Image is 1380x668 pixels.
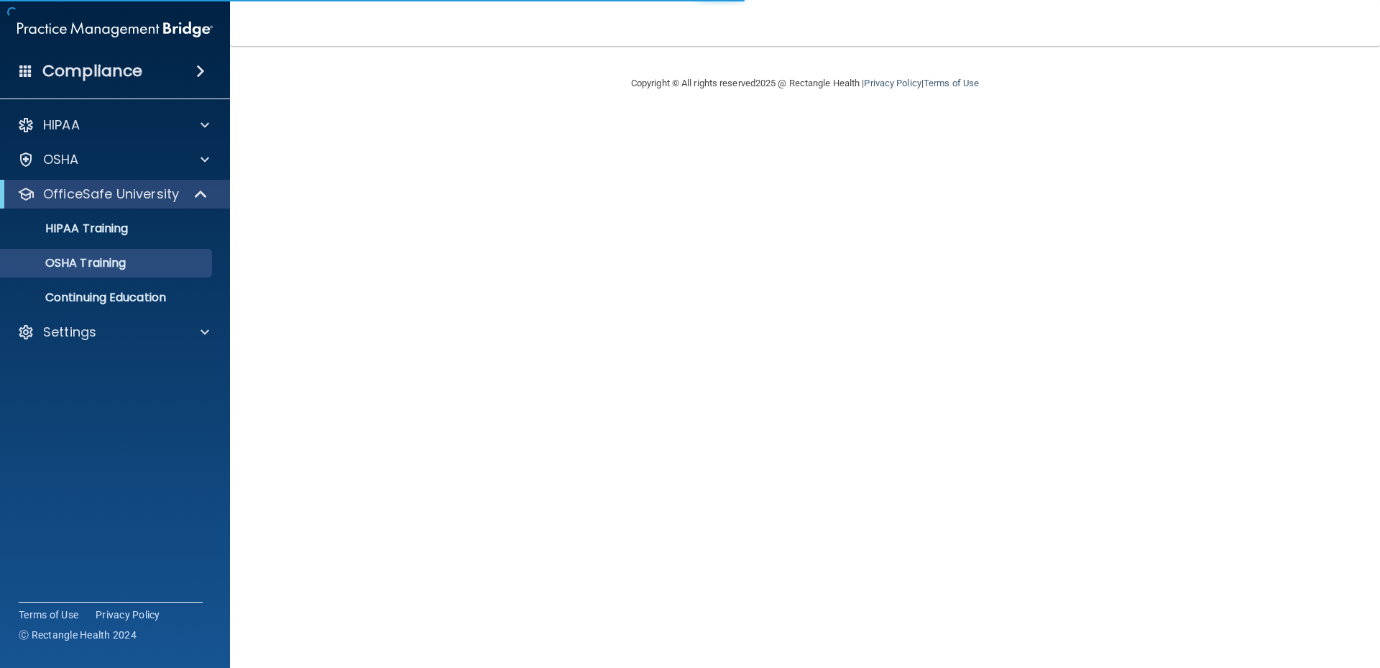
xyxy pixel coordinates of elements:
h4: Compliance [42,61,142,81]
p: Continuing Education [9,290,206,305]
a: Privacy Policy [96,608,160,622]
a: Privacy Policy [864,78,921,88]
a: OfficeSafe University [17,186,208,203]
p: OSHA Training [9,256,126,270]
p: HIPAA [43,116,80,134]
a: Terms of Use [19,608,78,622]
a: OSHA [17,151,209,168]
a: Settings [17,324,209,341]
p: OSHA [43,151,79,168]
a: Terms of Use [924,78,979,88]
p: Settings [43,324,96,341]
span: Ⓒ Rectangle Health 2024 [19,628,137,642]
img: PMB logo [17,15,213,44]
a: HIPAA [17,116,209,134]
p: HIPAA Training [9,221,128,236]
div: Copyright © All rights reserved 2025 @ Rectangle Health | | [543,60,1067,106]
p: OfficeSafe University [43,186,179,203]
